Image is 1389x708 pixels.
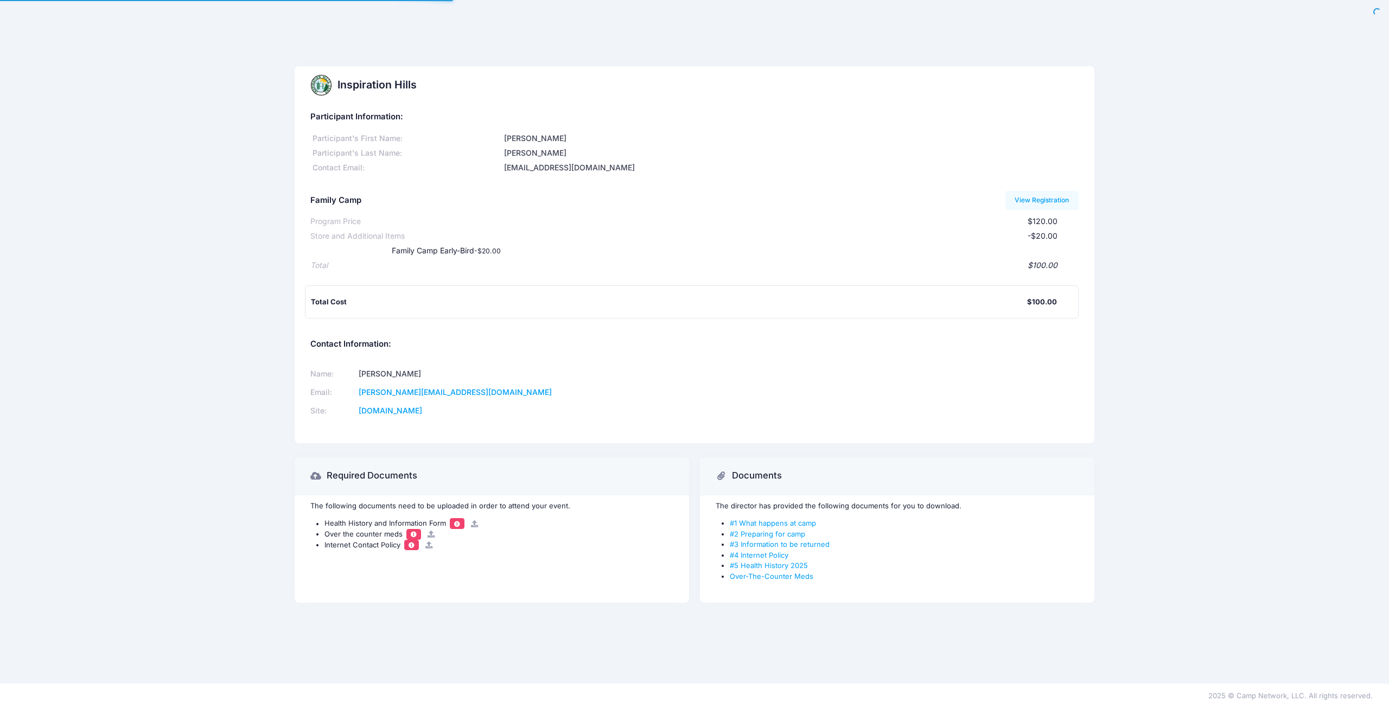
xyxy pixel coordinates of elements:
td: Site: [310,402,355,420]
a: Over-The-Counter Meds [730,572,813,581]
a: #5 Health History 2025 [730,561,808,570]
span: Over the counter meds [324,530,403,538]
div: -$20.00 [405,231,1057,242]
a: #4 Internet Policy [730,551,788,559]
h5: Participant Information: [310,112,1078,122]
div: Participant's First Name: [310,133,502,144]
small: -$20.00 [474,247,501,255]
a: #3 Information to be returned [730,540,830,548]
a: View Registration [1005,191,1079,209]
div: Family Camp Early-Bird [370,245,824,257]
div: [PERSON_NAME] [502,148,1078,159]
div: Program Price [310,216,361,227]
span: 2025 © Camp Network, LLC. All rights reserved. [1208,691,1373,700]
a: #2 Preparing for camp [730,530,805,538]
div: Participant's Last Name: [310,148,502,159]
h5: Contact Information: [310,340,1078,349]
div: [EMAIL_ADDRESS][DOMAIN_NAME] [502,162,1078,174]
h3: Documents [732,470,782,481]
h5: Family Camp [310,196,361,206]
td: Email: [310,384,355,402]
span: Internet Contact Policy [324,540,400,549]
a: [PERSON_NAME][EMAIL_ADDRESS][DOMAIN_NAME] [359,387,552,397]
div: Contact Email: [310,162,502,174]
td: Name: [310,365,355,384]
h3: Required Documents [327,470,417,481]
div: [PERSON_NAME] [502,133,1078,144]
h2: Inspiration Hills [337,79,417,91]
p: The following documents need to be uploaded in order to attend your event. [310,501,673,512]
div: Total Cost [311,297,1027,308]
td: [PERSON_NAME] [355,365,680,384]
div: $100.00 [328,260,1057,271]
span: Health History and Information Form [324,519,446,528]
a: [DOMAIN_NAME] [359,406,422,415]
div: $100.00 [1027,297,1057,308]
span: $120.00 [1028,216,1057,226]
a: #1 What happens at camp [730,519,816,527]
div: Total [310,260,328,271]
p: The director has provided the following documents for you to download. [716,501,1079,512]
div: Store and Additional Items [310,231,405,242]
